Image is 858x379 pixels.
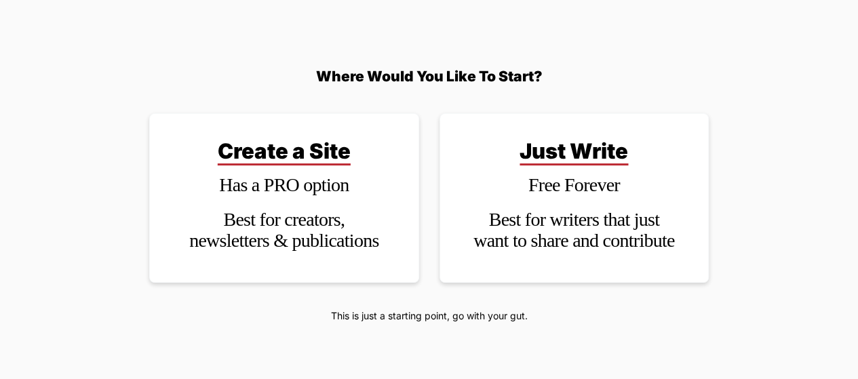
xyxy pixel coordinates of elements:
h3: Where Would You Like To Start? [149,66,709,86]
p: Best for writers that just want to share and contribute [440,209,709,251]
p: Free Forever [440,174,709,195]
p: Best for creators, newsletters & publications [150,209,418,251]
h1: Create a Site [150,136,418,165]
h1: Just Write [440,136,709,165]
p: This is just a starting point, go with your gut. [149,308,709,323]
p: Has a PRO option [150,174,418,195]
